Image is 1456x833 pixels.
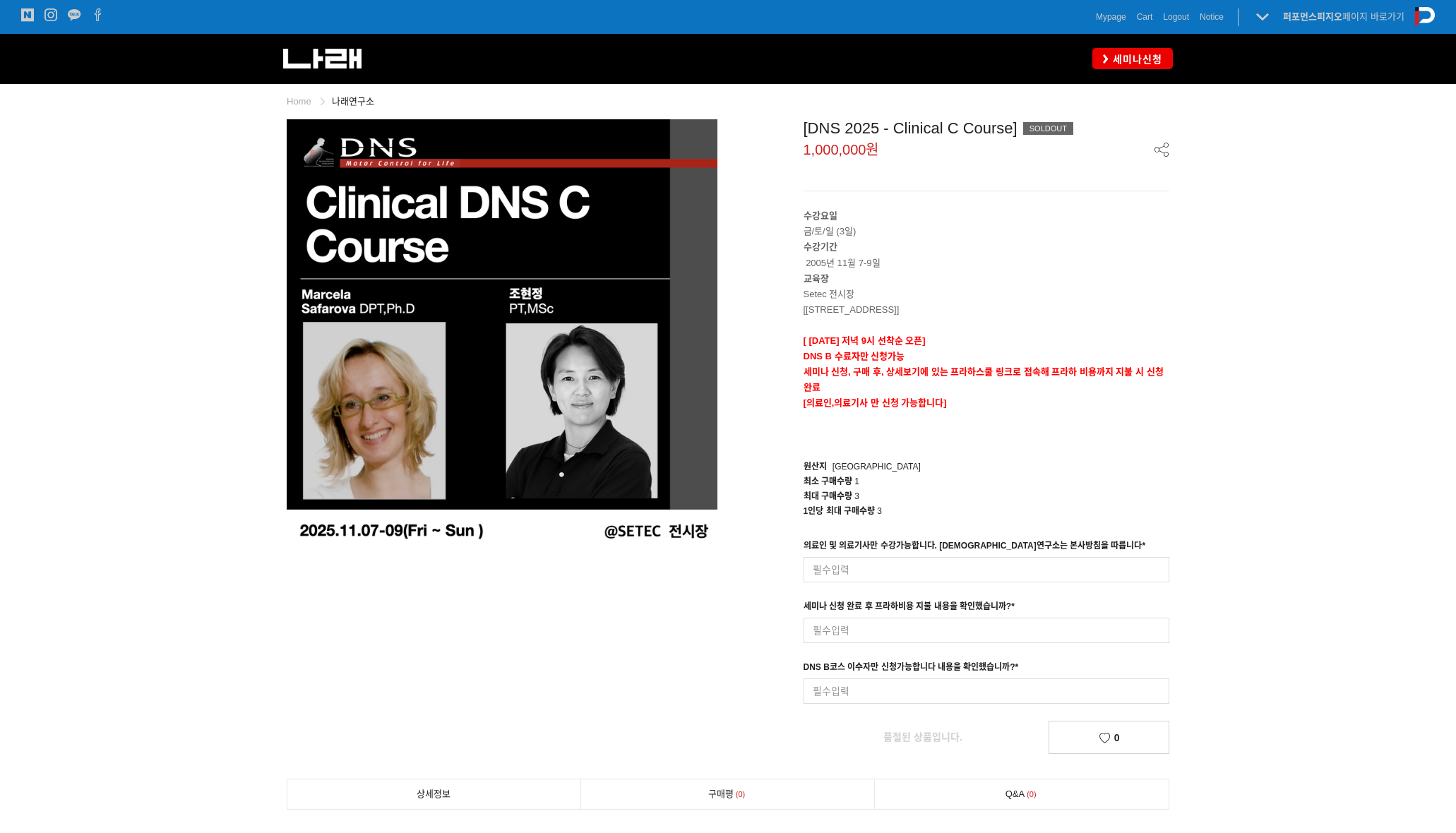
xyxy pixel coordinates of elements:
[804,143,879,157] span: 1,000,000원
[804,210,837,221] strong: 수강요일
[1283,11,1404,22] a: 퍼포먼스피지오페이지 바로가기
[804,119,1170,138] div: [DNS 2025 - Clinical C Course]
[1025,787,1039,802] span: 0
[1200,10,1224,24] a: Notice
[1096,10,1126,24] a: Mypage
[883,731,962,743] span: 품절된 상품입니다.
[734,787,748,802] span: 0
[804,506,875,516] span: 1인당 최대 구매수량
[804,539,1146,557] div: 의료인 및 의료기사만 수강가능합니다. [DEMOGRAPHIC_DATA]연구소는 본사방침을 따릅니다
[854,477,859,486] span: 1
[804,491,852,501] span: 최대 구매수량
[833,462,921,472] span: [GEOGRAPHIC_DATA]
[804,618,1170,643] input: 필수입력
[854,491,859,501] span: 3
[804,477,852,486] span: 최소 구매수량
[287,779,580,809] a: 상세정보
[804,599,1015,618] div: 세미나 신청 완료 후 프라하비용 지불 내용을 확인했습니까?
[804,678,1170,704] input: 필수입력
[804,351,905,361] strong: DNS B 수료자만 신청가능
[1109,52,1162,66] span: 세미나신청
[804,557,1170,582] input: 필수입력
[1092,48,1173,68] a: 세미나신청
[1163,10,1189,24] a: Logout
[287,96,311,107] a: Home
[1049,721,1170,754] a: 0
[1283,11,1342,22] strong: 퍼포먼스피지오
[1114,732,1120,743] span: 0
[804,287,1170,302] p: Setec 전시장
[1023,122,1073,135] div: SOLDOUT
[804,302,1170,318] p: [[STREET_ADDRESS]]
[804,660,1019,678] div: DNS B코스 이수자만 신청가능합니다 내용을 확인했습니까?
[804,462,827,472] span: 원산지
[1137,10,1153,24] a: Cart
[332,96,374,107] a: 나래연구소
[804,273,829,284] strong: 교육장
[875,779,1169,809] a: Q&A0
[804,335,926,346] strong: [ [DATE] 저녁 9시 선착순 오픈]
[877,506,882,516] span: 3
[804,241,837,252] strong: 수강기간
[804,239,1170,270] p: 2005년 11월 7-9일
[581,779,875,809] a: 구매평0
[804,208,1170,239] p: 금/토/일 (3일)
[804,397,947,408] strong: [의료인,의료기사 만 신청 가능합니다]
[804,366,1164,392] strong: 세미나 신청, 구매 후, 상세보기에 있는 프라하스쿨 링크로 접속해 프라하 비용까지 지불 시 신청완료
